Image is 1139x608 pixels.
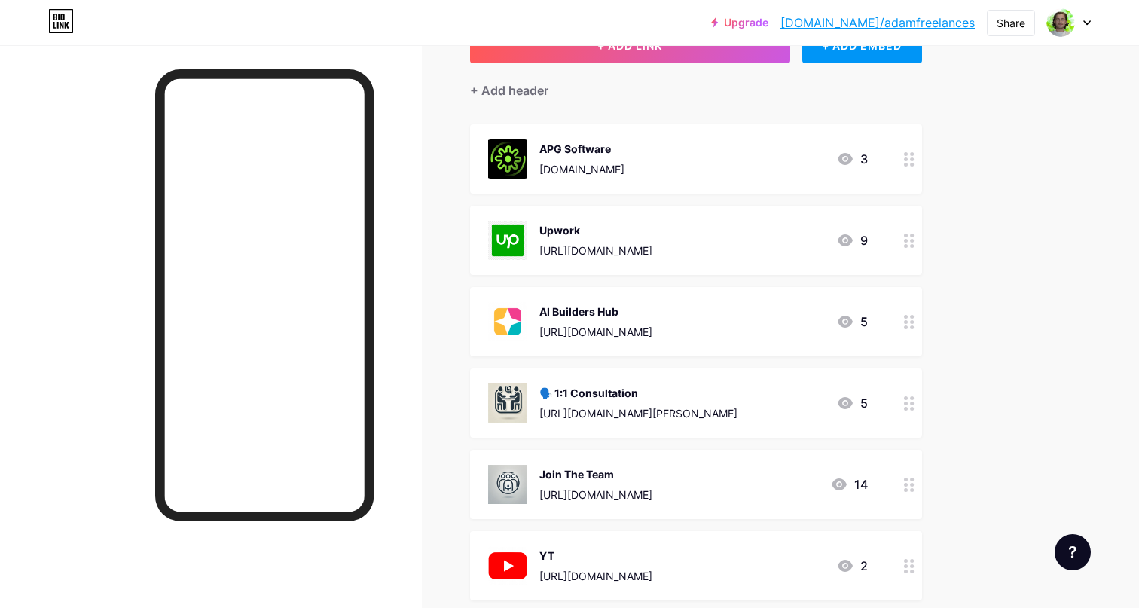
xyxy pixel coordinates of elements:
[539,405,737,421] div: [URL][DOMAIN_NAME][PERSON_NAME]
[470,81,548,99] div: + Add header
[780,14,975,32] a: [DOMAIN_NAME]/adamfreelances
[539,243,652,258] div: [URL][DOMAIN_NAME]
[488,383,527,423] img: 🗣️ 1:1 Consultation
[539,548,652,564] div: YT
[488,139,527,179] img: APG Software
[488,465,527,504] img: Join The Team
[488,546,527,585] img: YT
[830,475,868,493] div: 14
[539,222,652,238] div: Upwork
[539,568,652,584] div: [URL][DOMAIN_NAME]
[488,302,527,341] img: AI Builders Hub
[836,557,868,575] div: 2
[1046,8,1075,37] img: adamfreelances
[836,313,868,331] div: 5
[488,221,527,260] img: Upwork
[997,15,1025,31] div: Share
[836,150,868,168] div: 3
[836,394,868,412] div: 5
[711,17,768,29] a: Upgrade
[539,141,624,157] div: APG Software
[539,466,652,482] div: Join The Team
[836,231,868,249] div: 9
[539,324,652,340] div: [URL][DOMAIN_NAME]
[539,161,624,177] div: [DOMAIN_NAME]
[539,487,652,503] div: [URL][DOMAIN_NAME]
[539,304,652,319] div: AI Builders Hub
[539,385,737,401] div: 🗣️ 1:1 Consultation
